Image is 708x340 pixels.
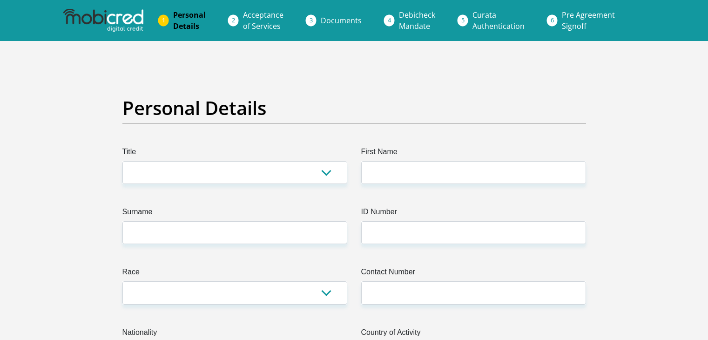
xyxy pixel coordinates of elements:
[122,221,347,244] input: Surname
[122,97,586,119] h2: Personal Details
[361,161,586,184] input: First Name
[236,6,291,35] a: Acceptanceof Services
[361,206,586,221] label: ID Number
[166,6,213,35] a: PersonalDetails
[122,266,347,281] label: Race
[391,6,443,35] a: DebicheckMandate
[399,10,435,31] span: Debicheck Mandate
[122,146,347,161] label: Title
[173,10,206,31] span: Personal Details
[361,221,586,244] input: ID Number
[313,11,369,30] a: Documents
[361,266,586,281] label: Contact Number
[465,6,532,35] a: CurataAuthentication
[243,10,283,31] span: Acceptance of Services
[122,206,347,221] label: Surname
[63,9,143,32] img: mobicred logo
[472,10,525,31] span: Curata Authentication
[361,281,586,304] input: Contact Number
[321,15,362,26] span: Documents
[562,10,615,31] span: Pre Agreement Signoff
[554,6,622,35] a: Pre AgreementSignoff
[361,146,586,161] label: First Name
